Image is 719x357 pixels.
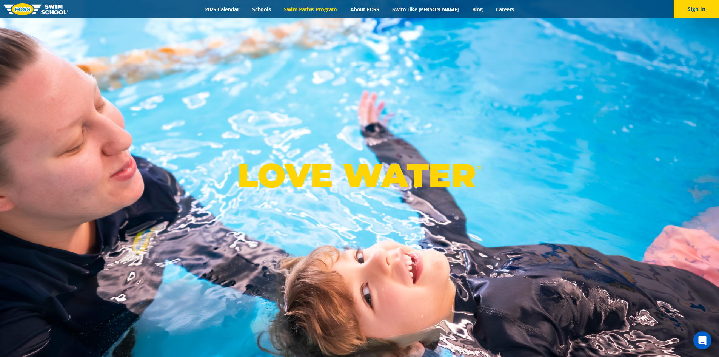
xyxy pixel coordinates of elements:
a: Schools [246,6,277,13]
a: About FOSS [343,6,386,13]
a: Swim Path® Program [277,6,343,13]
a: Swim Like [PERSON_NAME] [386,6,466,13]
a: Careers [489,6,520,13]
a: 2025 Calendar [199,6,246,13]
div: Open Intercom Messenger [693,331,711,349]
a: Blog [465,6,489,13]
sup: ® [476,163,482,172]
p: LOVE WATER [237,155,482,196]
img: FOSS Swim School Logo [4,3,68,15]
